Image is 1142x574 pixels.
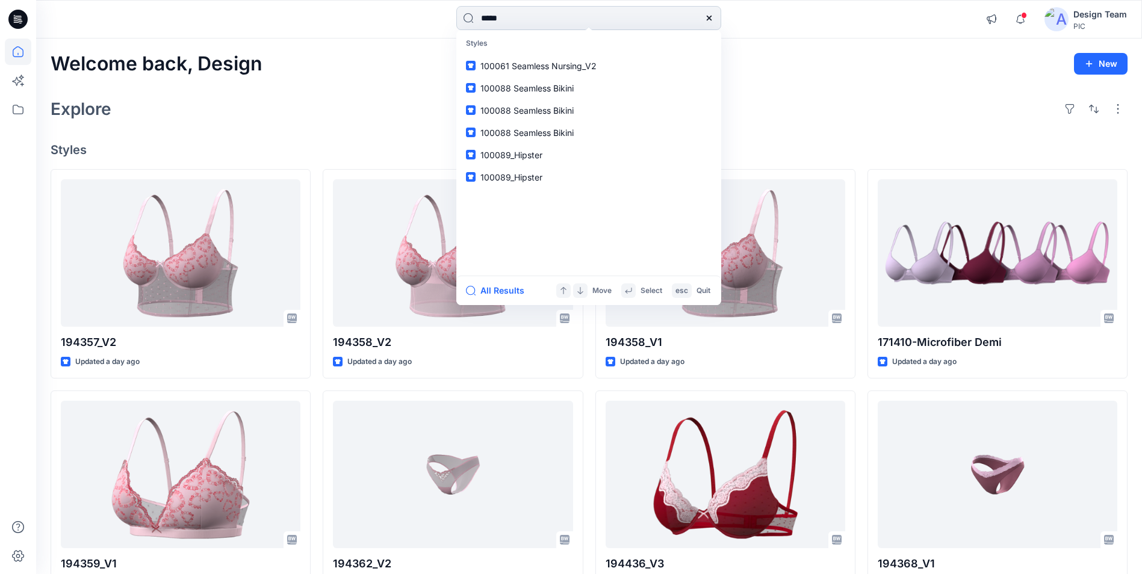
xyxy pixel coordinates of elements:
a: 194358_V2 [333,179,573,327]
p: Quit [697,285,710,297]
span: 100089_Hipster [480,172,542,182]
span: 100088 Seamless Bikini [480,128,574,138]
p: 194368_V1 [878,555,1117,572]
a: 194358_V1 [606,179,845,327]
h2: Welcome back, Design [51,53,262,75]
p: 194358_V1 [606,334,845,351]
a: 100088 Seamless Bikini [459,122,719,144]
a: 194362_V2 [333,401,573,548]
p: Styles [459,32,719,55]
span: 100061 Seamless Nursing_V2 [480,61,597,71]
p: 194357_V2 [61,334,300,351]
a: 194368_V1 [878,401,1117,548]
a: 100089_Hipster [459,144,719,166]
p: 194359_V1 [61,555,300,572]
p: 194436_V3 [606,555,845,572]
p: Updated a day ago [75,356,140,368]
h2: Explore [51,99,111,119]
button: New [1074,53,1128,75]
a: 100088 Seamless Bikini [459,99,719,122]
p: Select [641,285,662,297]
img: avatar [1044,7,1069,31]
a: 100088 Seamless Bikini [459,77,719,99]
p: Move [592,285,612,297]
a: 194436_V3 [606,401,845,548]
p: 194358_V2 [333,334,573,351]
p: Updated a day ago [347,356,412,368]
div: PIC [1073,22,1127,31]
p: Updated a day ago [892,356,957,368]
p: 194362_V2 [333,555,573,572]
a: 100061 Seamless Nursing_V2 [459,55,719,77]
h4: Styles [51,143,1128,157]
span: 100088 Seamless Bikini [480,105,574,116]
p: esc [675,285,688,297]
button: All Results [466,283,532,298]
p: 171410-Microfiber Demi [878,334,1117,351]
span: 100088 Seamless Bikini [480,83,574,93]
a: 194357_V2 [61,179,300,327]
p: Updated a day ago [620,356,684,368]
a: 194359_V1 [61,401,300,548]
a: 100089_Hipster [459,166,719,188]
span: 100089_Hipster [480,150,542,160]
a: 171410-Microfiber Demi [878,179,1117,327]
div: Design Team [1073,7,1127,22]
